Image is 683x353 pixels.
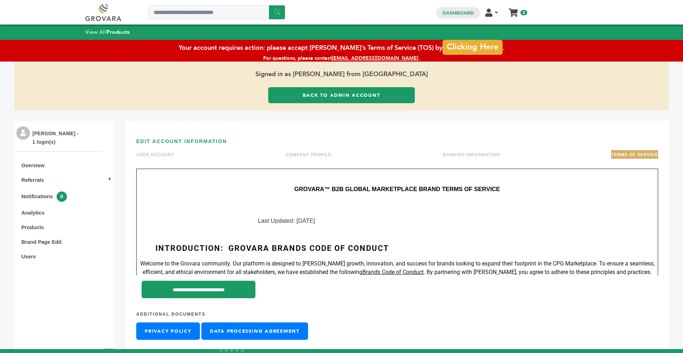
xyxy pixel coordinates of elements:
[443,10,474,16] a: Dashboard
[21,225,44,230] a: Products
[148,5,285,20] input: Search a product or brand...
[136,130,658,150] h3: EDIT ACCOUNT INFORMATION
[57,191,67,202] span: 0
[258,217,315,224] span: Last Updated: [DATE]
[14,62,669,87] span: Signed in as [PERSON_NAME] from [GEOGRAPHIC_DATA]
[140,260,655,275] span: Welcome to the Grovara community. Our platform is designed to [PERSON_NAME] growth, innovation, a...
[424,269,652,275] span: . By partnering with [PERSON_NAME], you agree to adhere to these principles and practices.
[136,305,658,322] h4: Additional Documents
[21,239,62,245] a: Brand Page Edit
[268,87,415,103] a: Back to Admin Account
[509,6,517,14] a: My Cart
[286,152,331,157] a: COMPANY PROFILE
[85,28,130,36] a: View AllProducts
[106,28,130,36] strong: Products
[332,55,418,62] a: [EMAIL_ADDRESS][DOMAIN_NAME]
[443,40,502,55] a: Clicking Here
[21,194,67,199] a: Notifications0
[21,254,36,259] a: Users
[136,322,200,340] a: Privacy Policy
[611,152,658,157] a: TERMS OF SERVICE
[443,152,499,157] a: BANKING INFORMATION
[136,152,174,157] a: USER ACCOUNT
[294,186,500,193] span: GROVARA™ B2B GLOBAL MARKETPLACE BRAND TERMS OF SERVICE
[155,244,389,253] span: Introduction: Grovara Brands Code of Conduct
[362,269,424,275] span: Brands Code of Conduct
[21,177,44,183] a: Referrals
[21,210,44,216] a: Analytics
[201,322,308,340] a: Data Processing Agreement
[520,10,527,15] span: 0
[32,129,80,146] li: [PERSON_NAME] - 1 login(s)
[16,126,30,140] img: profile.png
[21,163,44,168] a: Overview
